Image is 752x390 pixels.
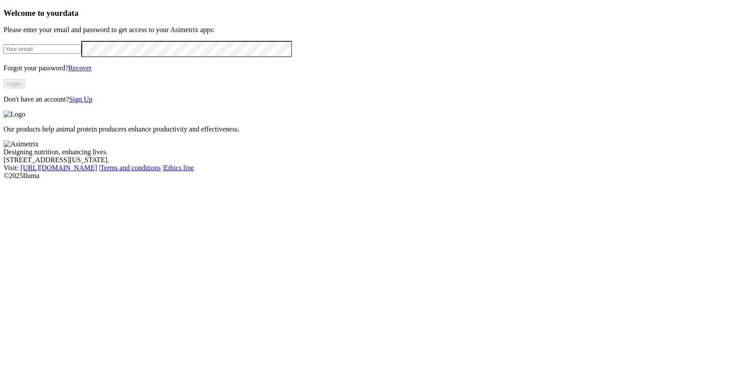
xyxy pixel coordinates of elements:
p: Don't have an account? [4,95,748,103]
p: Please enter your email and password to get access to your Asimetrix apps: [4,26,748,34]
div: © 2025 Iluma [4,172,748,180]
div: Designing nutrition, enhancing lives. [4,148,748,156]
a: Ethics line [164,164,194,171]
img: Asimetrix [4,140,39,148]
a: [URL][DOMAIN_NAME] [21,164,97,171]
div: [STREET_ADDRESS][US_STATE]. [4,156,748,164]
a: Sign Up [69,95,92,103]
span: data [63,8,78,18]
input: Your email [4,44,81,54]
a: Terms and conditions [100,164,161,171]
a: Recover [68,64,91,72]
div: Visit : | | [4,164,748,172]
img: Logo [4,110,26,118]
button: Login [4,79,25,88]
h3: Welcome to your [4,8,748,18]
p: Forgot your password? [4,64,748,72]
p: Our products help animal protein producers enhance productivity and effectiveness. [4,125,748,133]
